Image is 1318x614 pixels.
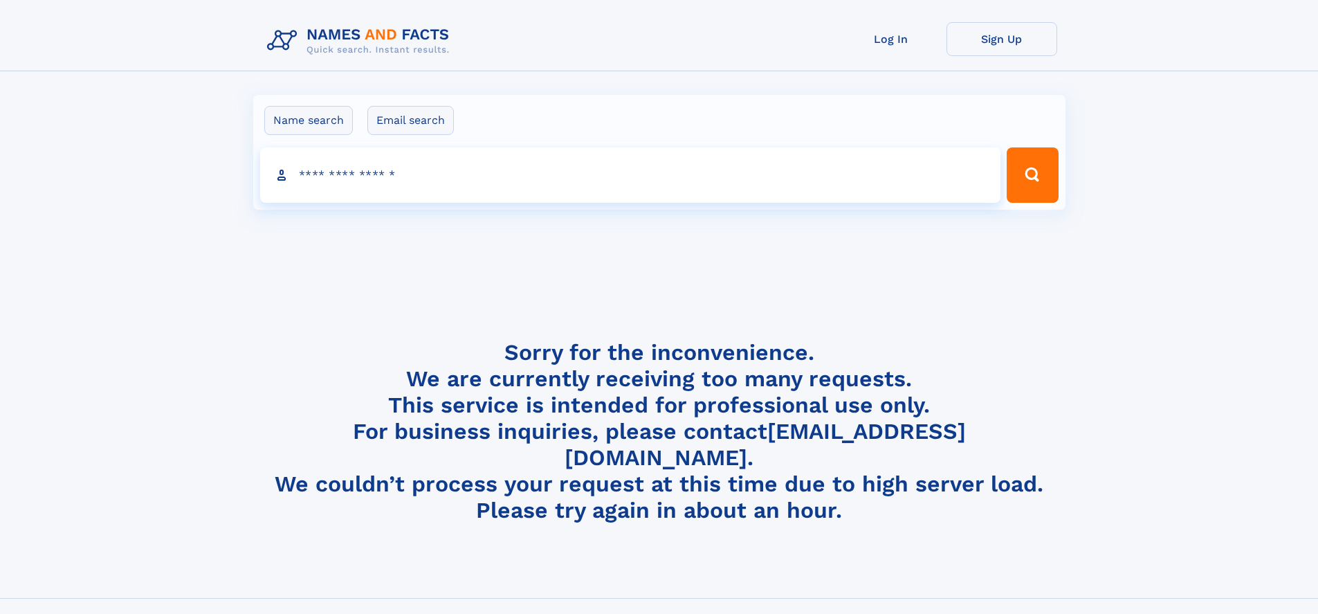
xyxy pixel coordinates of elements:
[946,22,1057,56] a: Sign Up
[260,147,1001,203] input: search input
[1007,147,1058,203] button: Search Button
[367,106,454,135] label: Email search
[565,418,966,471] a: [EMAIL_ADDRESS][DOMAIN_NAME]
[262,339,1057,524] h4: Sorry for the inconvenience. We are currently receiving too many requests. This service is intend...
[836,22,946,56] a: Log In
[264,106,353,135] label: Name search
[262,22,461,60] img: Logo Names and Facts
